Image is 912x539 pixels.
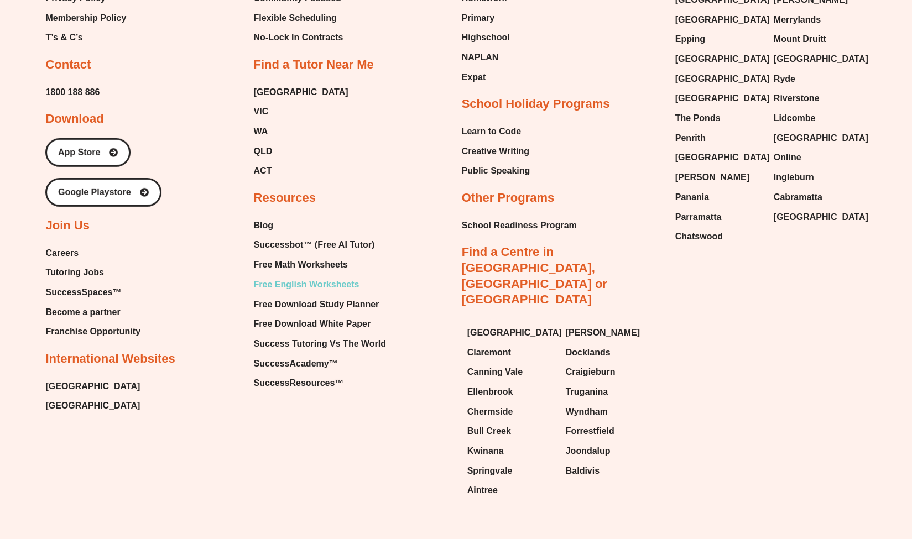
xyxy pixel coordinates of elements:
a: 1800 188 886 [45,84,100,101]
h2: International Websites [45,351,175,367]
span: Primary [462,10,495,27]
a: Springvale [467,463,555,479]
div: Chat Widget [728,414,912,539]
span: Highschool [462,29,510,46]
a: Become a partner [45,304,140,321]
a: [GEOGRAPHIC_DATA] [467,325,555,341]
a: Canning Vale [467,364,555,380]
a: Careers [45,245,140,261]
span: No-Lock In Contracts [253,29,343,46]
span: Blog [253,217,273,234]
a: Success Tutoring Vs The World [253,336,385,352]
span: Ellenbrook [467,384,513,400]
span: Membership Policy [45,10,126,27]
span: Kwinana [467,443,504,459]
span: Craigieburn [566,364,616,380]
span: Chermside [467,404,513,420]
a: Google Playstore [45,178,161,207]
a: [GEOGRAPHIC_DATA] [774,209,861,226]
a: Truganina [566,384,653,400]
a: Ryde [774,71,861,87]
a: [GEOGRAPHIC_DATA] [675,90,763,107]
a: Free English Worksheets [253,276,385,293]
h2: School Holiday Programs [462,96,610,112]
span: Free Download White Paper [253,316,371,332]
a: WA [253,123,348,140]
a: Kwinana [467,443,555,459]
span: Aintree [467,482,498,499]
a: [GEOGRAPHIC_DATA] [45,378,140,395]
a: Cabramatta [774,189,861,206]
span: Mount Druitt [774,31,826,48]
span: School Readiness Program [462,217,577,234]
span: Ryde [774,71,795,87]
a: SuccessAcademy™ [253,355,385,372]
a: Chatswood [675,228,763,245]
span: Springvale [467,463,513,479]
a: Parramatta [675,209,763,226]
a: Wyndham [566,404,653,420]
span: [PERSON_NAME] [566,325,640,341]
a: Lidcombe [774,110,861,127]
h2: Join Us [45,218,89,234]
h2: Find a Tutor Near Me [253,57,373,73]
a: Epping [675,31,763,48]
span: Wyndham [566,404,608,420]
span: Docklands [566,344,611,361]
span: Expat [462,69,486,86]
a: Baldivis [566,463,653,479]
span: Merrylands [774,12,821,28]
span: Online [774,149,801,166]
a: Flexible Scheduling [253,10,347,27]
span: Free Math Worksheets [253,257,347,273]
span: Canning Vale [467,364,523,380]
a: [GEOGRAPHIC_DATA] [253,84,348,101]
span: Free Download Study Planner [253,296,379,313]
a: NAPLAN [462,49,515,66]
a: [GEOGRAPHIC_DATA] [675,149,763,166]
a: The Ponds [675,110,763,127]
a: SuccessResources™ [253,375,385,391]
a: Free Math Worksheets [253,257,385,273]
a: [GEOGRAPHIC_DATA] [774,130,861,146]
a: Joondalup [566,443,653,459]
a: Find a Centre in [GEOGRAPHIC_DATA], [GEOGRAPHIC_DATA] or [GEOGRAPHIC_DATA] [462,245,607,306]
span: VIC [253,103,268,120]
a: Creative Writing [462,143,530,160]
a: [PERSON_NAME] [566,325,653,341]
span: Cabramatta [774,189,822,206]
h2: Contact [45,57,91,73]
span: Tutoring Jobs [45,264,103,281]
a: Blog [253,217,385,234]
a: Ingleburn [774,169,861,186]
a: Public Speaking [462,163,530,179]
a: Free Download Study Planner [253,296,385,313]
span: [GEOGRAPHIC_DATA] [774,209,868,226]
span: [GEOGRAPHIC_DATA] [467,325,562,341]
span: The Ponds [675,110,721,127]
span: [GEOGRAPHIC_DATA] [45,397,140,414]
a: Tutoring Jobs [45,264,140,281]
h2: Resources [253,190,316,206]
a: Franchise Opportunity [45,323,140,340]
span: Lidcombe [774,110,816,127]
a: No-Lock In Contracts [253,29,347,46]
a: Riverstone [774,90,861,107]
a: Primary [462,10,515,27]
a: Bull Creek [467,423,555,439]
span: Careers [45,245,79,261]
a: [GEOGRAPHIC_DATA] [675,12,763,28]
span: [GEOGRAPHIC_DATA] [675,90,770,107]
span: Baldivis [566,463,600,479]
span: Chatswood [675,228,723,245]
span: SuccessResources™ [253,375,343,391]
a: ACT [253,163,348,179]
a: SuccessSpaces™ [45,284,140,301]
a: Claremont [467,344,555,361]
